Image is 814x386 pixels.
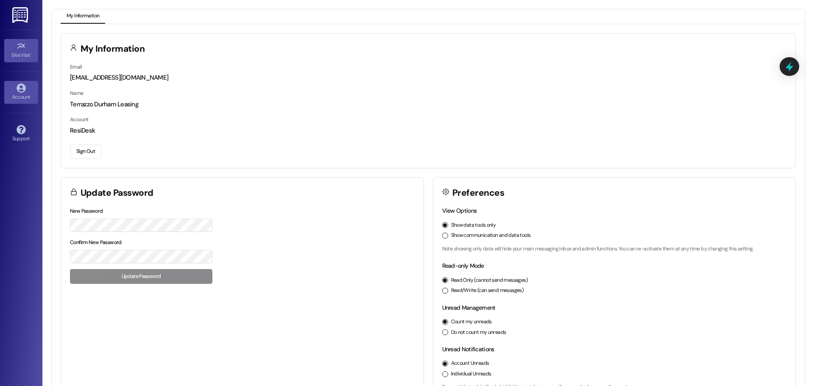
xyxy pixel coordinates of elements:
div: ResiDesk [70,126,786,135]
label: Confirm New Password [70,239,122,246]
label: Name [70,90,84,97]
a: Support [4,122,38,145]
p: Note: showing only data will hide your main messaging inbox and admin functions. You can re-activ... [442,245,787,253]
h3: Preferences [452,189,504,197]
label: Account Unreads [451,360,489,367]
label: Account [70,116,89,123]
div: Terrazzo Durham Leasing [70,100,786,109]
label: Read/Write (can send messages) [451,287,524,294]
label: View Options [442,207,477,214]
label: Count my unreads [451,318,492,326]
label: Unread Management [442,304,496,311]
img: ResiDesk Logo [12,7,30,23]
label: Do not count my unreads [451,329,506,336]
label: Individual Unreads [451,370,491,378]
h3: My Information [81,44,145,53]
button: Sign Out [70,144,101,159]
label: Read-only Mode [442,262,484,269]
div: [EMAIL_ADDRESS][DOMAIN_NAME] [70,73,786,82]
a: Site Visit • [4,39,38,62]
label: Show data tools only [451,222,496,229]
h3: Update Password [81,189,153,197]
label: Unread Notifications [442,345,494,353]
label: Show communication and data tools [451,232,531,239]
a: Account [4,81,38,104]
span: • [31,51,32,57]
button: My Information [61,9,105,24]
label: Email [70,64,82,70]
label: Read Only (cannot send messages) [451,277,528,284]
label: New Password [70,208,103,214]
